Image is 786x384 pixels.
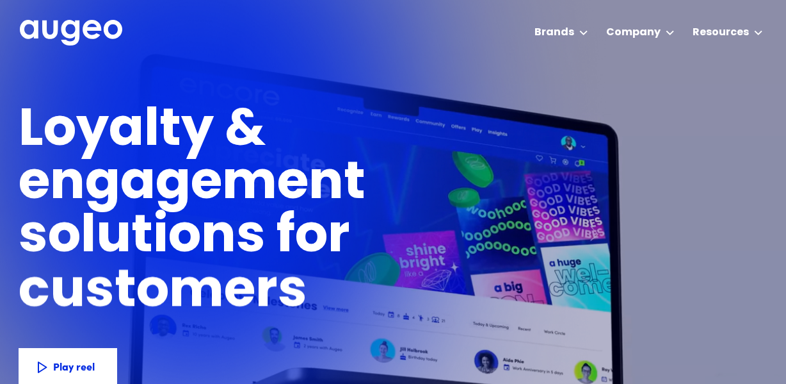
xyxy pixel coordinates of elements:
[20,20,122,46] img: Augeo's full logo in white.
[534,25,574,40] div: Brands
[19,266,335,319] h1: customers
[606,25,661,40] div: Company
[19,348,117,384] a: Play reel
[19,105,572,265] h1: Loyalty & engagement solutions for
[693,25,749,40] div: Resources
[20,20,122,47] a: home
